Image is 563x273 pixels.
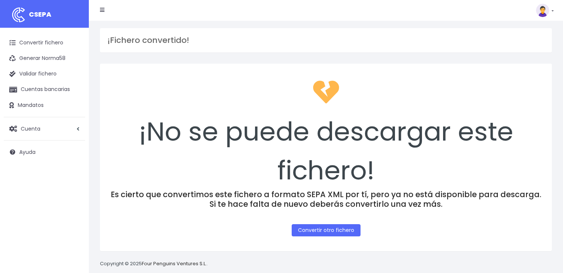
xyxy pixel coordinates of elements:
p: Copyright © 2025 . [100,260,208,268]
a: Ayuda [4,144,85,160]
h4: Es cierto que convertimos este fichero a formato SEPA XML por tí, pero ya no está disponible para... [110,190,542,208]
a: Cuentas bancarias [4,82,85,97]
span: Cuenta [21,125,40,132]
img: profile [536,4,549,17]
h3: ¡Fichero convertido! [107,36,544,45]
a: Convertir otro fichero [292,224,361,236]
a: Validar fichero [4,66,85,82]
div: ¡No se puede descargar este fichero! [110,73,542,190]
span: Ayuda [19,148,36,156]
a: Four Penguins Ventures S.L. [142,260,207,267]
span: CSEPA [29,10,51,19]
a: Mandatos [4,98,85,113]
a: Generar Norma58 [4,51,85,66]
img: logo [9,6,28,24]
a: Cuenta [4,121,85,136]
a: Convertir fichero [4,35,85,51]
